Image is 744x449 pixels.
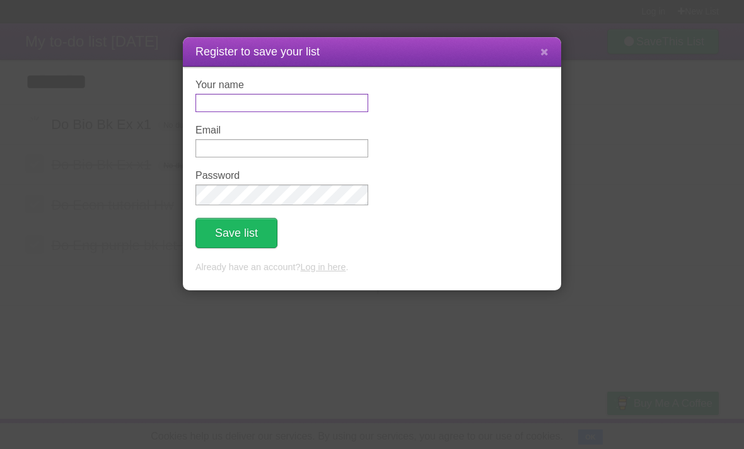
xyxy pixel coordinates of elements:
[195,218,277,248] button: Save list
[300,262,346,272] a: Log in here
[195,170,368,181] label: Password
[195,79,368,91] label: Your name
[195,43,549,60] h1: Register to save your list
[195,261,549,275] p: Already have an account? .
[195,125,368,136] label: Email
